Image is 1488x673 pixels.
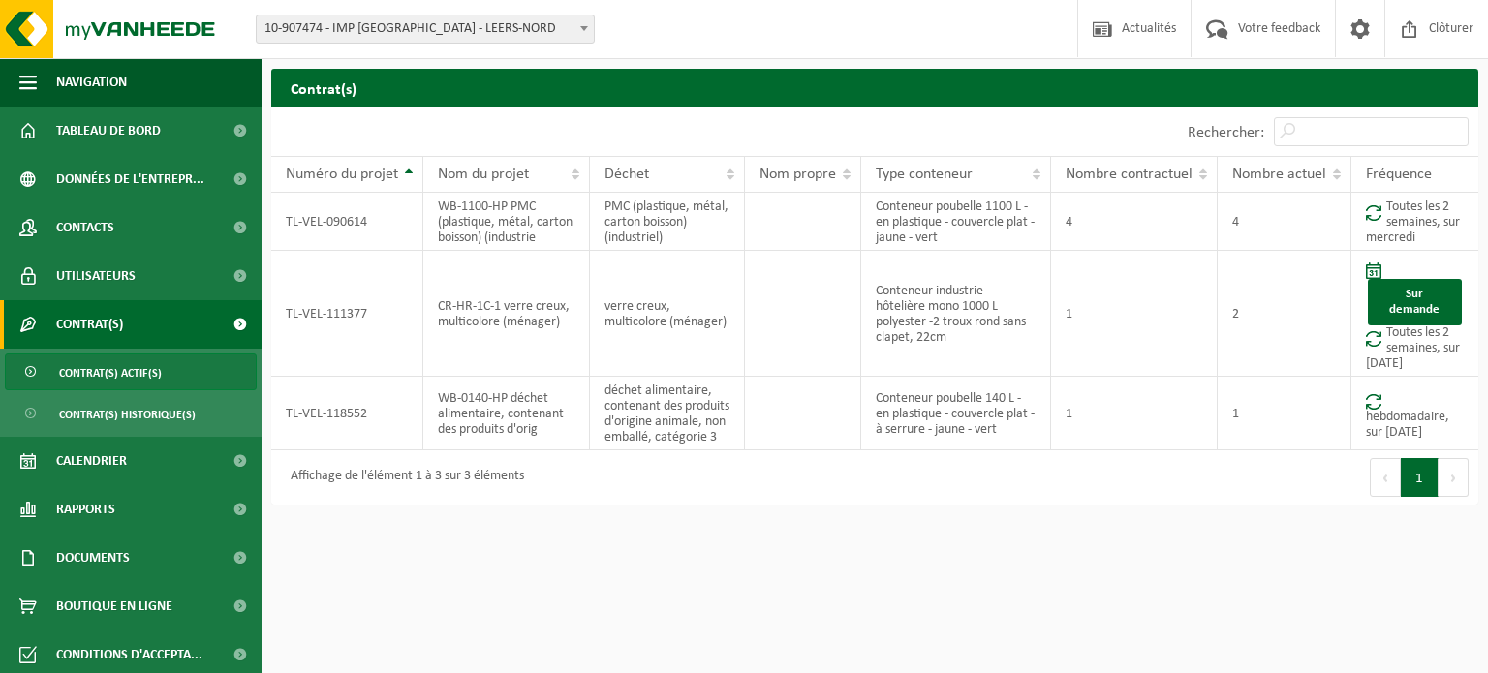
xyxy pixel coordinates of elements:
[56,155,204,203] span: Données de l'entrepr...
[56,582,172,630] span: Boutique en ligne
[1051,193,1218,251] td: 4
[1351,251,1478,377] td: Toutes les 2 semaines, sur [DATE]
[281,460,524,495] div: Affichage de l'élément 1 à 3 sur 3 éléments
[56,437,127,485] span: Calendrier
[861,251,1051,377] td: Conteneur industrie hôtelière mono 1000 L polyester -2 troux rond sans clapet, 22cm
[5,395,257,432] a: Contrat(s) historique(s)
[1351,193,1478,251] td: Toutes les 2 semaines, sur mercredi
[1051,251,1218,377] td: 1
[286,167,398,182] span: Numéro du projet
[876,167,973,182] span: Type conteneur
[56,58,127,107] span: Navigation
[1370,458,1401,497] button: Previous
[1218,377,1351,450] td: 1
[1232,167,1326,182] span: Nombre actuel
[590,251,745,377] td: verre creux, multicolore (ménager)
[56,534,130,582] span: Documents
[271,377,423,450] td: TL-VEL-118552
[5,353,257,390] a: Contrat(s) actif(s)
[271,193,423,251] td: TL-VEL-090614
[56,485,115,534] span: Rapports
[56,107,161,155] span: Tableau de bord
[604,167,649,182] span: Déchet
[590,377,745,450] td: déchet alimentaire, contenant des produits d'origine animale, non emballé, catégorie 3
[1066,167,1193,182] span: Nombre contractuel
[1366,167,1432,182] span: Fréquence
[1439,458,1469,497] button: Next
[1051,377,1218,450] td: 1
[759,167,836,182] span: Nom propre
[1368,279,1462,325] a: Sur demande
[59,396,196,433] span: Contrat(s) historique(s)
[56,300,123,349] span: Contrat(s)
[59,354,162,391] span: Contrat(s) actif(s)
[1401,458,1439,497] button: 1
[256,15,595,44] span: 10-907474 - IMP NOTRE DAME DE LA SAGESSE - LEERS-NORD
[423,193,590,251] td: WB-1100-HP PMC (plastique, métal, carton boisson) (industrie
[861,377,1051,450] td: Conteneur poubelle 140 L - en plastique - couvercle plat - à serrure - jaune - vert
[423,377,590,450] td: WB-0140-HP déchet alimentaire, contenant des produits d'orig
[1218,251,1351,377] td: 2
[438,167,529,182] span: Nom du projet
[423,251,590,377] td: CR-HR-1C-1 verre creux, multicolore (ménager)
[1351,377,1478,450] td: hebdomadaire, sur [DATE]
[590,193,745,251] td: PMC (plastique, métal, carton boisson) (industriel)
[1188,125,1264,140] label: Rechercher:
[271,251,423,377] td: TL-VEL-111377
[861,193,1051,251] td: Conteneur poubelle 1100 L - en plastique - couvercle plat - jaune - vert
[257,15,594,43] span: 10-907474 - IMP NOTRE DAME DE LA SAGESSE - LEERS-NORD
[271,69,1478,107] h2: Contrat(s)
[56,252,136,300] span: Utilisateurs
[1218,193,1351,251] td: 4
[56,203,114,252] span: Contacts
